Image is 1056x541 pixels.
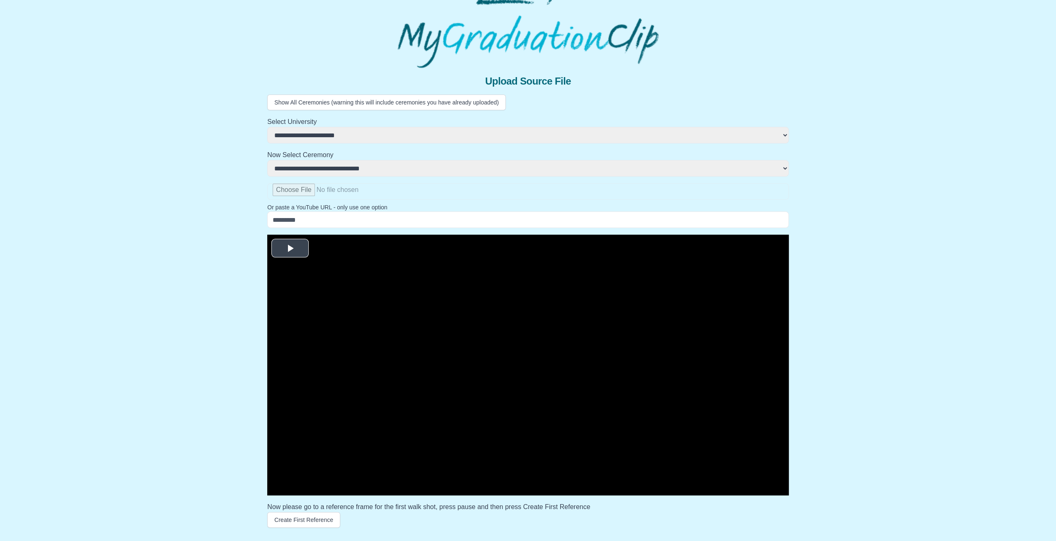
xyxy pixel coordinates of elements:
[267,150,789,160] h2: Now Select Ceremony
[267,117,789,127] h2: Select University
[271,239,309,257] button: Play Video
[485,75,571,88] span: Upload Source File
[267,512,340,528] button: Create First Reference
[267,95,506,110] button: Show All Ceremonies (warning this will include ceremonies you have already uploaded)
[267,235,789,495] div: Video Player
[267,502,789,512] h3: Now please go to a reference frame for the first walk shot, press pause and then press Create Fir...
[267,203,789,211] p: Or paste a YouTube URL - only use one option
